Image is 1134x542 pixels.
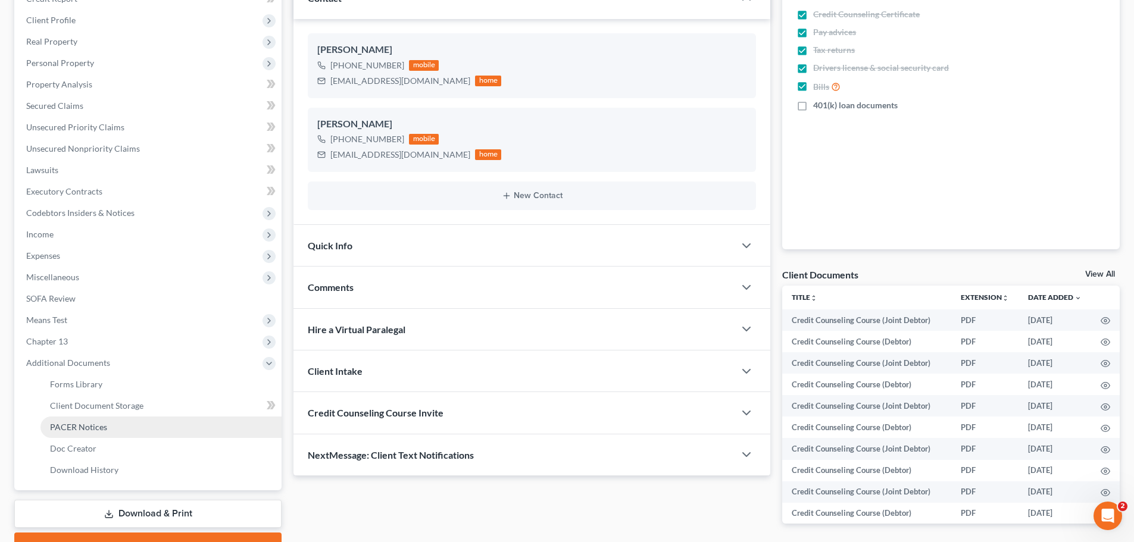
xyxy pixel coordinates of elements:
[782,503,951,524] td: Credit Counseling Course (Debtor)
[17,74,282,95] a: Property Analysis
[317,117,746,131] div: [PERSON_NAME]
[26,293,76,303] span: SOFA Review
[1019,481,1091,503] td: [DATE]
[40,416,282,438] a: PACER Notices
[26,208,135,218] span: Codebtors Insiders & Notices
[26,36,77,46] span: Real Property
[50,465,118,475] span: Download History
[782,395,951,416] td: Credit Counseling Course (Joint Debtor)
[782,268,858,281] div: Client Documents
[951,352,1019,374] td: PDF
[50,400,143,411] span: Client Document Storage
[782,309,951,331] td: Credit Counseling Course (Joint Debtor)
[17,288,282,309] a: SOFA Review
[1019,438,1091,459] td: [DATE]
[26,250,60,261] span: Expenses
[50,379,102,389] span: Forms Library
[1094,502,1122,530] iframe: Intercom live chat
[951,416,1019,438] td: PDF
[813,99,898,111] span: 401(k) loan documents
[1019,395,1091,416] td: [DATE]
[951,374,1019,395] td: PDF
[26,315,67,325] span: Means Test
[475,76,501,86] div: home
[26,229,54,239] span: Income
[40,459,282,481] a: Download History
[330,133,404,145] div: [PHONE_NUMBER]
[475,149,501,160] div: home
[409,134,439,145] div: mobile
[26,58,94,68] span: Personal Property
[782,481,951,503] td: Credit Counseling Course (Joint Debtor)
[782,374,951,395] td: Credit Counseling Course (Debtor)
[26,101,83,111] span: Secured Claims
[951,331,1019,352] td: PDF
[1085,270,1115,278] a: View All
[813,26,856,38] span: Pay advices
[14,500,282,528] a: Download & Print
[40,438,282,459] a: Doc Creator
[409,60,439,71] div: mobile
[813,62,949,74] span: Drivers license & social security card
[961,293,1009,302] a: Extensionunfold_more
[308,324,405,335] span: Hire a Virtual Paralegal
[1019,352,1091,374] td: [DATE]
[951,481,1019,503] td: PDF
[1118,502,1127,511] span: 2
[17,181,282,202] a: Executory Contracts
[50,443,96,453] span: Doc Creator
[26,15,76,25] span: Client Profile
[26,186,102,196] span: Executory Contracts
[40,395,282,416] a: Client Document Storage
[782,438,951,459] td: Credit Counseling Course (Joint Debtor)
[317,43,746,57] div: [PERSON_NAME]
[17,95,282,117] a: Secured Claims
[26,79,92,89] span: Property Analysis
[317,191,746,200] button: New Contact
[813,81,829,93] span: Bills
[782,331,951,352] td: Credit Counseling Course (Debtor)
[1019,503,1091,524] td: [DATE]
[17,138,282,159] a: Unsecured Nonpriority Claims
[308,240,352,251] span: Quick Info
[26,336,68,346] span: Chapter 13
[330,59,404,71] div: [PHONE_NUMBER]
[951,460,1019,481] td: PDF
[308,281,354,293] span: Comments
[26,165,58,175] span: Lawsuits
[308,449,474,460] span: NextMessage: Client Text Notifications
[813,44,855,56] span: Tax returns
[810,295,817,302] i: unfold_more
[1002,295,1009,302] i: unfold_more
[1028,293,1082,302] a: Date Added expand_more
[1019,416,1091,438] td: [DATE]
[1019,331,1091,352] td: [DATE]
[26,122,124,132] span: Unsecured Priority Claims
[330,75,470,87] div: [EMAIL_ADDRESS][DOMAIN_NAME]
[17,159,282,181] a: Lawsuits
[792,293,817,302] a: Titleunfold_more
[26,143,140,153] span: Unsecured Nonpriority Claims
[951,503,1019,524] td: PDF
[26,272,79,282] span: Miscellaneous
[308,407,443,418] span: Credit Counseling Course Invite
[26,358,110,368] span: Additional Documents
[40,374,282,395] a: Forms Library
[951,309,1019,331] td: PDF
[782,352,951,374] td: Credit Counseling Course (Joint Debtor)
[308,365,363,377] span: Client Intake
[50,422,107,432] span: PACER Notices
[330,149,470,161] div: [EMAIL_ADDRESS][DOMAIN_NAME]
[951,395,1019,416] td: PDF
[782,416,951,438] td: Credit Counseling Course (Debtor)
[951,438,1019,459] td: PDF
[1019,309,1091,331] td: [DATE]
[1019,374,1091,395] td: [DATE]
[1074,295,1082,302] i: expand_more
[813,8,920,20] span: Credit Counseling Certificate
[1019,460,1091,481] td: [DATE]
[17,117,282,138] a: Unsecured Priority Claims
[782,460,951,481] td: Credit Counseling Course (Debtor)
